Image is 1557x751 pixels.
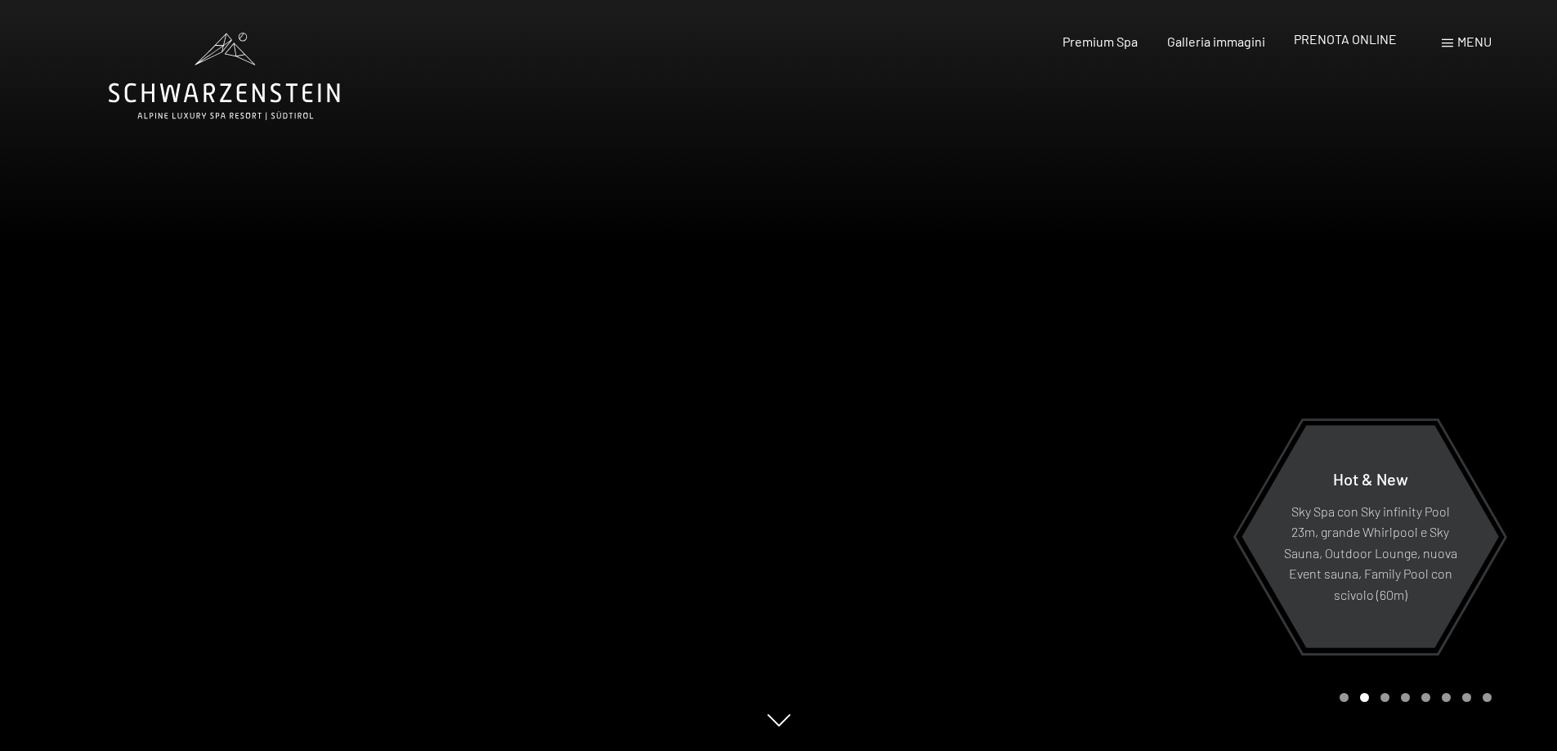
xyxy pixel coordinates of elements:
p: Sky Spa con Sky infinity Pool 23m, grande Whirlpool e Sky Sauna, Outdoor Lounge, nuova Event saun... [1282,500,1459,605]
span: Menu [1457,34,1492,49]
div: Carousel Page 2 (Current Slide) [1360,693,1369,702]
div: Carousel Page 3 [1380,693,1389,702]
div: Carousel Page 1 [1340,693,1349,702]
div: Carousel Page 8 [1483,693,1492,702]
span: Hot & New [1333,468,1408,488]
div: Carousel Page 5 [1421,693,1430,702]
div: Carousel Page 4 [1401,693,1410,702]
div: Carousel Page 6 [1442,693,1451,702]
a: Premium Spa [1063,34,1138,49]
div: Carousel Page 7 [1462,693,1471,702]
a: Galleria immagini [1167,34,1265,49]
a: PRENOTA ONLINE [1294,31,1397,47]
a: Hot & New Sky Spa con Sky infinity Pool 23m, grande Whirlpool e Sky Sauna, Outdoor Lounge, nuova ... [1241,424,1500,649]
div: Carousel Pagination [1334,693,1492,702]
